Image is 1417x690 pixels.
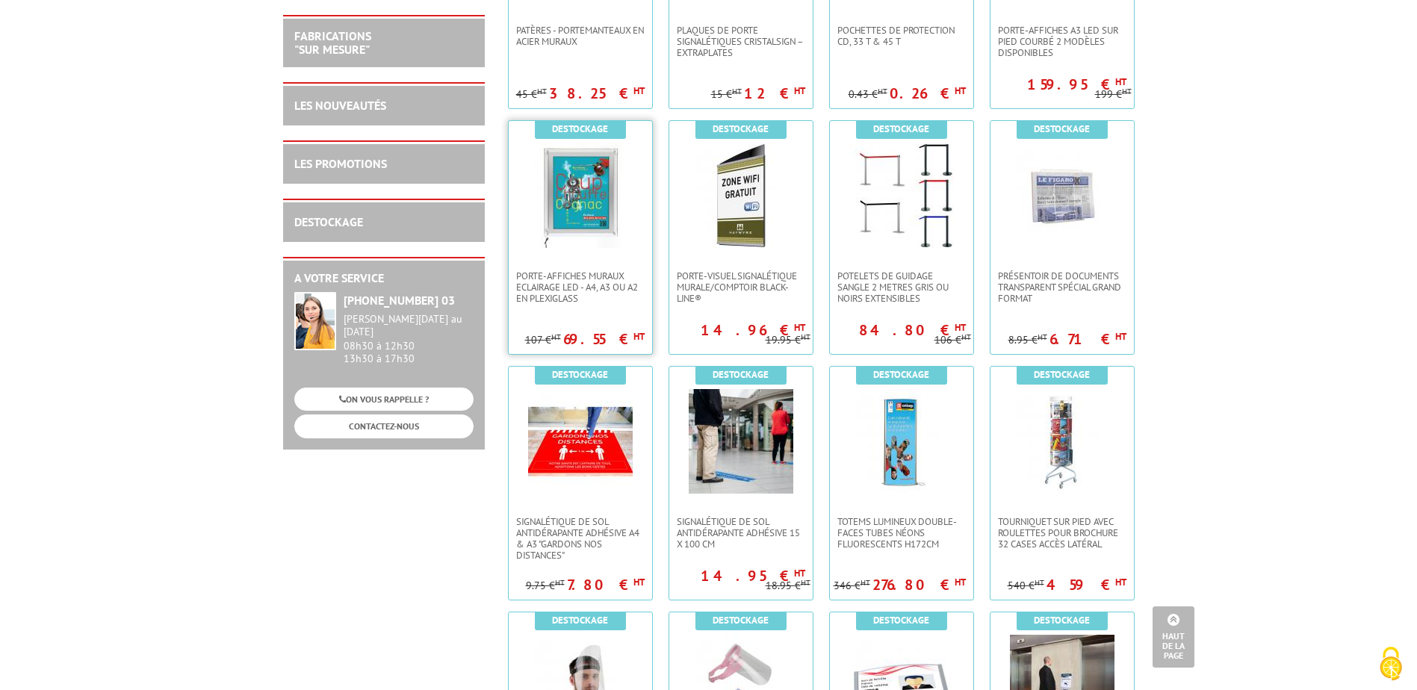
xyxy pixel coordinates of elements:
[837,25,966,47] span: Pochettes de protection CD, 33 T & 45 T
[934,335,971,346] p: 106 €
[701,571,805,580] p: 14.95 €
[552,614,608,627] b: Destockage
[1115,330,1126,343] sup: HT
[794,567,805,579] sup: HT
[794,84,805,97] sup: HT
[294,292,336,350] img: widget-service.jpg
[344,313,474,338] div: [PERSON_NAME][DATE] au [DATE]
[873,614,929,627] b: Destockage
[873,122,929,135] b: Destockage
[1365,639,1417,690] button: Cookies (fenêtre modale)
[294,156,387,171] a: LES PROMOTIONS
[713,614,769,627] b: Destockage
[701,326,805,335] p: 14.96 €
[1034,368,1090,381] b: Destockage
[878,86,887,96] sup: HT
[633,84,645,97] sup: HT
[766,335,810,346] p: 19.95 €
[516,516,645,561] span: Signalétique de Sol Antidérapante Adhésive A4 & A3 "Gardons nos distances"
[1047,580,1126,589] p: 459 €
[998,25,1126,58] span: Porte-affiches A3 LED sur pied courbé 2 modèles disponibles
[801,577,810,588] sup: HT
[990,516,1134,550] a: Tourniquet sur pied avec roulettes pour brochure 32 cases accès latéral
[955,84,966,97] sup: HT
[1008,335,1047,346] p: 8.95 €
[344,313,474,364] div: 08h30 à 12h30 13h30 à 17h30
[516,89,547,100] p: 45 €
[998,516,1126,550] span: Tourniquet sur pied avec roulettes pour brochure 32 cases accès latéral
[801,332,810,342] sup: HT
[1122,86,1132,96] sup: HT
[1049,335,1126,344] p: 6.71 €
[516,25,645,47] span: Patères - Portemanteaux en acier muraux
[859,326,966,335] p: 84.80 €
[669,516,813,550] a: Signalétique de Sol Antidérapante Adhésive 15 x 100 cm
[955,576,966,588] sup: HT
[677,270,805,304] span: Porte-visuel signalétique murale/comptoir Black-Line®
[525,335,561,346] p: 107 €
[873,368,929,381] b: Destockage
[294,272,474,285] h2: A votre service
[837,516,966,550] span: Totems lumineux double-faces tubes néons fluorescents H172cm
[830,270,973,304] a: POTELETS DE GUIDAGE SANGLE 2 METRES GRIS OU NOIRS EXTENSIBLEs
[677,516,805,550] span: Signalétique de Sol Antidérapante Adhésive 15 x 100 cm
[294,414,474,438] a: CONTACTEZ-NOUS
[830,516,973,550] a: Totems lumineux double-faces tubes néons fluorescents H172cm
[1035,577,1044,588] sup: HT
[998,270,1126,304] span: PRÉSENTOIR DE DOCUMENTS TRANSPARENT SPÉCIAL GRAND FORMAT
[1010,389,1114,494] img: Tourniquet sur pied avec roulettes pour brochure 32 cases accès latéral
[669,270,813,304] a: Porte-visuel signalétique murale/comptoir Black-Line®
[713,368,769,381] b: Destockage
[551,332,561,342] sup: HT
[1095,89,1132,100] p: 199 €
[961,332,971,342] sup: HT
[509,270,652,304] a: Porte-Affiches Muraux Eclairage LED - A4, A3 ou A2 en plexiglass
[1115,576,1126,588] sup: HT
[294,388,474,411] a: ON VOUS RAPPELLE ?
[1115,75,1126,88] sup: HT
[1010,143,1114,248] img: PRÉSENTOIR DE DOCUMENTS TRANSPARENT SPÉCIAL GRAND FORMAT
[549,89,645,98] p: 38.25 €
[955,321,966,334] sup: HT
[537,86,547,96] sup: HT
[509,25,652,47] a: Patères - Portemanteaux en acier muraux
[552,368,608,381] b: Destockage
[633,330,645,343] sup: HT
[1034,122,1090,135] b: Destockage
[344,293,455,308] strong: [PHONE_NUMBER] 03
[890,89,966,98] p: 0.26 €
[744,89,805,98] p: 12 €
[555,577,565,588] sup: HT
[294,28,371,57] a: FABRICATIONS"Sur Mesure"
[669,25,813,58] a: Plaques de porte signalétiques CristalSign – extraplates
[689,143,793,248] img: Porte-visuel signalétique murale/comptoir Black-Line®
[861,577,870,588] sup: HT
[1372,645,1410,683] img: Cookies (fenêtre modale)
[528,389,633,494] img: Signalétique de Sol Antidérapante Adhésive A4 & A3
[711,89,742,100] p: 15 €
[509,516,652,561] a: Signalétique de Sol Antidérapante Adhésive A4 & A3 "Gardons nos distances"
[834,580,870,591] p: 346 €
[849,389,954,494] img: Totems lumineux double-faces tubes néons fluorescents H172cm
[567,580,645,589] p: 7.80 €
[1038,332,1047,342] sup: HT
[526,580,565,591] p: 9.75 €
[732,86,742,96] sup: HT
[1034,614,1090,627] b: Destockage
[837,270,966,304] span: POTELETS DE GUIDAGE SANGLE 2 METRES GRIS OU NOIRS EXTENSIBLEs
[849,89,887,100] p: 0.43 €
[766,580,810,591] p: 18.95 €
[872,580,966,589] p: 276.80 €
[294,214,363,229] a: DESTOCKAGE
[294,98,386,113] a: LES NOUVEAUTÉS
[677,25,805,58] span: Plaques de porte signalétiques CristalSign – extraplates
[849,143,954,248] img: POTELETS DE GUIDAGE SANGLE 2 METRES GRIS OU NOIRS EXTENSIBLEs
[563,335,645,344] p: 69.55 €
[689,389,793,494] img: Signalétique de Sol Antidérapante Adhésive 15 x 100 cm
[794,321,805,334] sup: HT
[990,25,1134,58] a: Porte-affiches A3 LED sur pied courbé 2 modèles disponibles
[516,270,645,304] span: Porte-Affiches Muraux Eclairage LED - A4, A3 ou A2 en plexiglass
[713,122,769,135] b: Destockage
[528,143,633,248] img: Porte-Affiches Muraux Eclairage LED - A4, A3 ou A2 en plexiglass
[1008,580,1044,591] p: 540 €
